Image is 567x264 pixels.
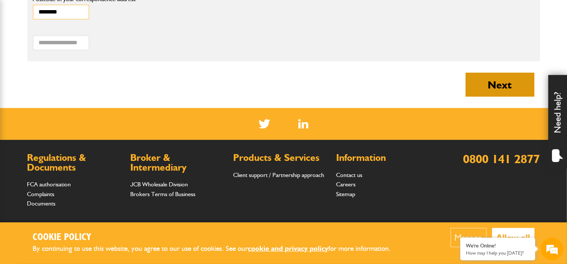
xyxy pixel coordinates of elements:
h2: Products & Services [233,153,329,163]
a: Documents [27,200,56,207]
h2: Information [336,153,432,163]
div: Chat with us now [39,42,126,52]
img: d_20077148190_company_1631870298795_20077148190 [13,42,31,52]
a: Contact us [336,171,362,178]
a: 0800 141 2877 [463,151,540,166]
input: Enter your last name [10,69,137,86]
h2: Regulations & Documents [27,153,123,172]
button: Manage [451,228,487,247]
a: Careers [336,181,356,188]
div: We're Online! [466,243,530,249]
button: Next [466,73,534,97]
a: FCA authorisation [27,181,71,188]
a: Sitemap [336,190,355,198]
a: Complaints [27,190,55,198]
div: Minimize live chat window [123,4,141,22]
input: Enter your phone number [10,114,137,130]
h2: Cookie Policy [33,232,403,243]
a: Brokers Terms of Business [130,190,195,198]
img: Linked In [298,119,308,129]
a: Client support / Partnership approach [233,171,324,178]
div: Need help? [548,75,567,169]
input: Enter your email address [10,91,137,108]
p: How may I help you today? [466,250,530,256]
a: cookie and privacy policy [248,244,329,253]
button: Allow all [492,228,534,247]
a: LinkedIn [298,119,308,129]
h2: Broker & Intermediary [130,153,226,172]
a: JCB Wholesale Division [130,181,188,188]
p: By continuing to use this website, you agree to our use of cookies. See our for more information. [33,243,403,255]
em: Start Chat [102,207,136,217]
img: Twitter [259,119,270,129]
textarea: Type your message and hit 'Enter' [10,136,137,200]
